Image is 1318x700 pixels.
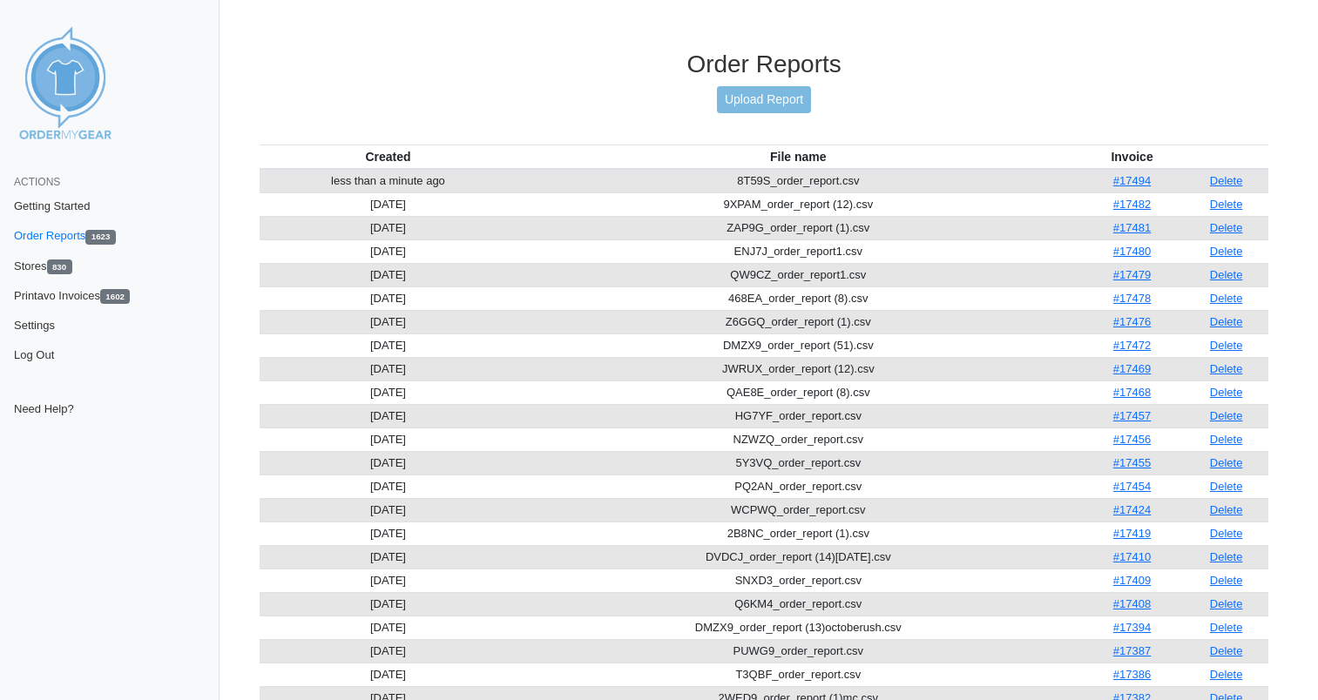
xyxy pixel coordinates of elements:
[260,192,517,216] td: [DATE]
[517,451,1080,475] td: 5Y3VQ_order_report.csv
[517,522,1080,545] td: 2B8NC_order_report (1).csv
[1113,409,1151,422] a: #17457
[1210,503,1243,516] a: Delete
[1113,480,1151,493] a: #17454
[1210,574,1243,587] a: Delete
[1113,433,1151,446] a: #17456
[1210,315,1243,328] a: Delete
[260,216,517,239] td: [DATE]
[517,286,1080,310] td: 468EA_order_report (8).csv
[260,357,517,380] td: [DATE]
[517,310,1080,333] td: Z6GGQ_order_report (1).csv
[1210,621,1243,634] a: Delete
[100,289,130,304] span: 1602
[517,569,1080,592] td: SNXD3_order_report.csv
[1210,245,1243,258] a: Delete
[1113,668,1151,681] a: #17386
[517,616,1080,639] td: DMZX9_order_report (13)octoberush.csv
[1210,433,1243,446] a: Delete
[1210,456,1243,469] a: Delete
[517,427,1080,451] td: NZWZQ_order_report.csv
[517,216,1080,239] td: ZAP9G_order_report (1).csv
[517,592,1080,616] td: Q6KM4_order_report.csv
[1113,456,1151,469] a: #17455
[517,192,1080,216] td: 9XPAM_order_report (12).csv
[1210,339,1243,352] a: Delete
[1113,574,1151,587] a: #17409
[1210,550,1243,563] a: Delete
[260,475,517,498] td: [DATE]
[1113,644,1151,657] a: #17387
[1113,339,1151,352] a: #17472
[260,333,517,357] td: [DATE]
[517,333,1080,357] td: DMZX9_order_report (51).csv
[260,545,517,569] td: [DATE]
[260,639,517,663] td: [DATE]
[1113,174,1151,187] a: #17494
[1113,221,1151,234] a: #17481
[260,145,517,169] th: Created
[1210,174,1243,187] a: Delete
[517,545,1080,569] td: DVDCJ_order_report (14)[DATE].csv
[1210,668,1243,681] a: Delete
[1210,221,1243,234] a: Delete
[1113,597,1151,610] a: #17408
[517,498,1080,522] td: WCPWQ_order_report.csv
[1113,386,1151,399] a: #17468
[260,286,517,310] td: [DATE]
[260,380,517,404] td: [DATE]
[517,145,1080,169] th: File name
[1210,597,1243,610] a: Delete
[260,239,517,263] td: [DATE]
[1113,550,1151,563] a: #17410
[1210,409,1243,422] a: Delete
[517,663,1080,686] td: T3QBF_order_report.csv
[260,616,517,639] td: [DATE]
[47,259,72,274] span: 830
[260,263,517,286] td: [DATE]
[85,230,115,245] span: 1623
[260,50,1268,79] h3: Order Reports
[1113,315,1151,328] a: #17476
[1210,480,1243,493] a: Delete
[260,592,517,616] td: [DATE]
[260,569,517,592] td: [DATE]
[260,522,517,545] td: [DATE]
[14,176,60,188] span: Actions
[260,663,517,686] td: [DATE]
[1210,644,1243,657] a: Delete
[1113,621,1151,634] a: #17394
[517,239,1080,263] td: ENJ7J_order_report1.csv
[1210,527,1243,540] a: Delete
[1113,527,1151,540] a: #17419
[1113,268,1151,281] a: #17479
[1113,503,1151,516] a: #17424
[1210,198,1243,211] a: Delete
[1210,362,1243,375] a: Delete
[260,498,517,522] td: [DATE]
[1080,145,1184,169] th: Invoice
[1113,245,1151,258] a: #17480
[717,86,811,113] a: Upload Report
[260,427,517,451] td: [DATE]
[1210,386,1243,399] a: Delete
[260,451,517,475] td: [DATE]
[1113,362,1151,375] a: #17469
[517,404,1080,427] td: HG7YF_order_report.csv
[1210,268,1243,281] a: Delete
[260,169,517,193] td: less than a minute ago
[517,357,1080,380] td: JWRUX_order_report (12).csv
[1113,292,1151,305] a: #17478
[517,475,1080,498] td: PQ2AN_order_report.csv
[260,310,517,333] td: [DATE]
[517,263,1080,286] td: QW9CZ_order_report1.csv
[260,404,517,427] td: [DATE]
[517,169,1080,193] td: 8T59S_order_report.csv
[517,380,1080,404] td: QAE8E_order_report (8).csv
[1210,292,1243,305] a: Delete
[1113,198,1151,211] a: #17482
[517,639,1080,663] td: PUWG9_order_report.csv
